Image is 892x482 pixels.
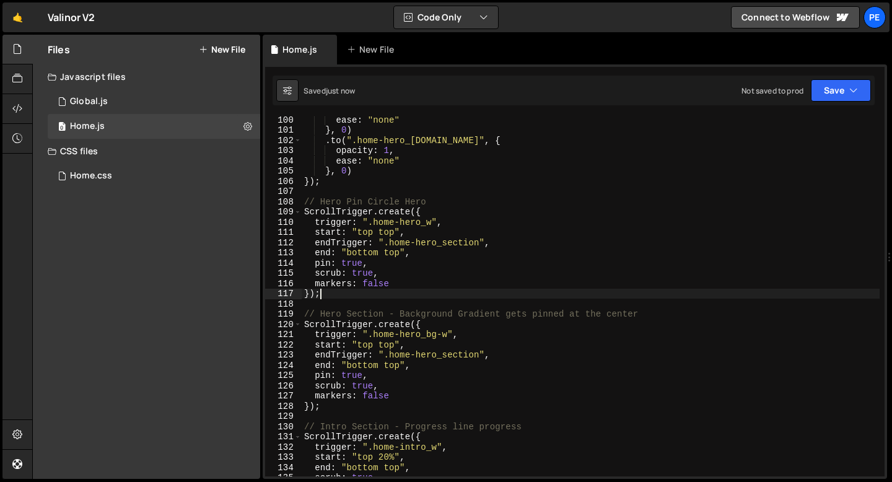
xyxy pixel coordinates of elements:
a: 🤙 [2,2,33,32]
div: Home.css [70,170,112,182]
div: 104 [265,156,302,167]
div: 17312/48098.js [48,89,260,114]
div: Global.js [70,96,108,107]
div: 107 [265,186,302,197]
div: just now [326,85,355,96]
div: 101 [265,125,302,136]
div: Not saved to prod [741,85,803,96]
div: 115 [265,268,302,279]
div: 118 [265,299,302,310]
div: 127 [265,391,302,401]
div: Saved [304,85,355,96]
div: 105 [265,166,302,177]
button: Save [811,79,871,102]
div: 114 [265,258,302,269]
a: Connect to Webflow [731,6,860,28]
div: 129 [265,411,302,422]
div: 126 [265,381,302,392]
div: 110 [265,217,302,228]
div: 130 [265,422,302,432]
div: 112 [265,238,302,248]
div: 134 [265,463,302,473]
div: 125 [265,370,302,381]
div: New File [347,43,399,56]
div: 128 [265,401,302,412]
div: 120 [265,320,302,330]
button: Code Only [394,6,498,28]
div: 119 [265,309,302,320]
a: Pe [864,6,886,28]
div: 116 [265,279,302,289]
div: Home.js [282,43,317,56]
div: 133 [265,452,302,463]
div: Javascript files [33,64,260,89]
div: 123 [265,350,302,361]
div: CSS files [33,139,260,164]
div: 17312/48035.js [48,114,260,139]
span: 0 [58,123,66,133]
div: 132 [265,442,302,453]
div: Home.js [70,121,105,132]
div: 100 [265,115,302,126]
div: 122 [265,340,302,351]
div: Valinor V2 [48,10,95,25]
div: 17312/48036.css [48,164,260,188]
div: 102 [265,136,302,146]
div: 111 [265,227,302,238]
div: 106 [265,177,302,187]
div: 113 [265,248,302,258]
h2: Files [48,43,70,56]
button: New File [199,45,245,55]
div: 103 [265,146,302,156]
div: 121 [265,330,302,340]
div: 131 [265,432,302,442]
div: 117 [265,289,302,299]
div: 109 [265,207,302,217]
div: 124 [265,361,302,371]
div: 108 [265,197,302,208]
